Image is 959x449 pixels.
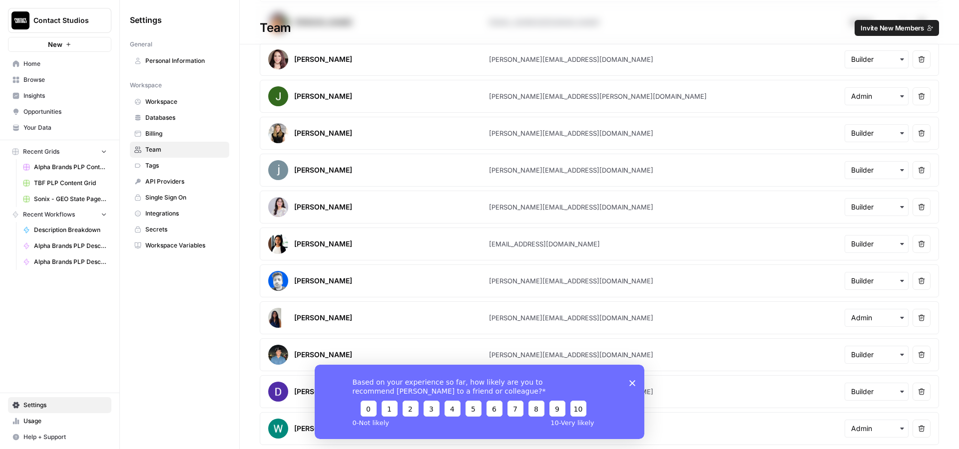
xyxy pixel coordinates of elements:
div: [PERSON_NAME] [294,424,352,434]
span: Workspace [130,81,162,90]
div: [PERSON_NAME] [294,54,352,64]
span: Alpha Brands PLP Descriptions (v2) LONG TEXT [34,257,107,266]
a: Home [8,56,111,72]
a: Personal Information [130,53,229,69]
span: Description Breakdown [34,225,107,234]
a: Opportunities [8,104,111,120]
span: Workspace [145,97,225,106]
a: Alpha Brands PLP Descriptions (v2) LONG TEXT [18,254,111,270]
div: [PERSON_NAME] [294,202,352,212]
span: Alpha Brands PLP Descriptions (v2) [34,241,107,250]
input: Builder [851,165,902,175]
div: [PERSON_NAME] [294,350,352,360]
span: Integrations [145,209,225,218]
img: avatar [268,271,288,291]
div: [PERSON_NAME] [294,387,352,397]
img: avatar [268,345,288,365]
iframe: Survey from AirOps [315,365,644,439]
input: Builder [851,202,902,212]
span: Billing [145,129,225,138]
a: Workspace Variables [130,237,229,253]
a: Tags [130,158,229,174]
input: Builder [851,128,902,138]
input: Builder [851,350,902,360]
button: Workspace: Contact Studios [8,8,111,33]
span: Home [23,59,107,68]
img: avatar [268,382,288,402]
div: [PERSON_NAME][EMAIL_ADDRESS][DOMAIN_NAME] [489,165,653,175]
div: Team [240,20,959,36]
div: [PERSON_NAME] [294,239,352,249]
span: Invite New Members [861,23,924,33]
div: [PERSON_NAME] [294,128,352,138]
div: [PERSON_NAME][EMAIL_ADDRESS][PERSON_NAME][DOMAIN_NAME] [489,91,707,101]
input: Admin [851,91,902,101]
div: [PERSON_NAME][EMAIL_ADDRESS][DOMAIN_NAME] [489,128,653,138]
span: Sonix - GEO State Pages Grid [34,195,107,204]
input: Builder [851,54,902,64]
div: [PERSON_NAME][EMAIL_ADDRESS][DOMAIN_NAME] [489,350,653,360]
span: General [130,40,152,49]
a: Team [130,142,229,158]
span: Alpha Brands PLP Content Grid [34,163,107,172]
span: Secrets [145,225,225,234]
a: Billing [130,126,229,142]
span: Recent Workflows [23,210,75,219]
a: Browse [8,72,111,88]
input: Builder [851,276,902,286]
span: Tags [145,161,225,170]
a: Alpha Brands PLP Descriptions (v2) [18,238,111,254]
div: [EMAIL_ADDRESS][DOMAIN_NAME] [489,239,600,249]
a: Single Sign On [130,190,229,206]
img: avatar [268,419,288,439]
a: Your Data [8,120,111,136]
div: [PERSON_NAME] [294,165,352,175]
img: avatar [268,160,288,180]
a: Insights [8,88,111,104]
button: Invite New Members [855,20,939,36]
a: Sonix - GEO State Pages Grid [18,191,111,207]
input: Admin [851,424,902,434]
a: Description Breakdown [18,222,111,238]
a: TBF PLP Content Grid [18,175,111,191]
a: API Providers [130,174,229,190]
span: Browse [23,75,107,84]
span: Team [145,145,225,154]
input: Admin [851,313,902,323]
a: Integrations [130,206,229,222]
span: TBF PLP Content Grid [34,179,107,188]
img: avatar [268,308,281,328]
img: avatar [268,197,288,217]
a: Secrets [130,222,229,237]
span: Usage [23,417,107,426]
img: avatar [268,234,288,254]
a: Settings [8,397,111,413]
div: [PERSON_NAME] [294,313,352,323]
span: Personal Information [145,56,225,65]
span: New [48,39,62,49]
button: New [8,37,111,52]
a: Databases [130,110,229,126]
a: Alpha Brands PLP Content Grid [18,159,111,175]
span: Databases [145,113,225,122]
button: Help + Support [8,429,111,445]
a: Usage [8,413,111,429]
span: API Providers [145,177,225,186]
img: avatar [268,123,288,143]
span: Help + Support [23,433,107,442]
span: Contact Studios [33,15,94,25]
img: avatar [268,49,288,69]
input: Builder [851,239,902,249]
span: Settings [130,14,162,26]
div: [PERSON_NAME][EMAIL_ADDRESS][DOMAIN_NAME] [489,276,653,286]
